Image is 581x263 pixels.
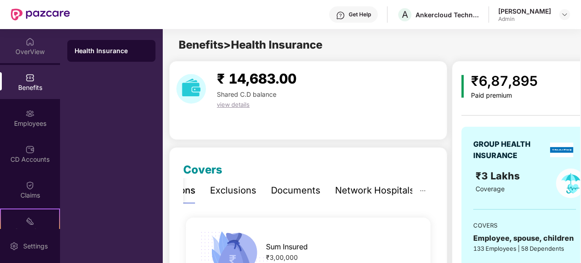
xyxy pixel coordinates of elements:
div: Health Insurance [75,46,148,55]
div: GROUP HEALTH INSURANCE [473,139,547,161]
span: Coverage [476,185,505,193]
img: svg+xml;base64,PHN2ZyBpZD0iSGVscC0zMngzMiIgeG1sbnM9Imh0dHA6Ly93d3cudzMub3JnLzIwMDAvc3ZnIiB3aWR0aD... [336,11,345,20]
img: svg+xml;base64,PHN2ZyBpZD0iRW1wbG95ZWVzIiB4bWxucz0iaHR0cDovL3d3dy53My5vcmcvMjAwMC9zdmciIHdpZHRoPS... [25,109,35,118]
img: svg+xml;base64,PHN2ZyBpZD0iU2V0dGluZy0yMHgyMCIgeG1sbnM9Imh0dHA6Ly93d3cudzMub3JnLzIwMDAvc3ZnIiB3aW... [10,242,19,251]
span: ₹3 Lakhs [476,170,522,182]
span: Covers [183,163,222,176]
div: Exclusions [210,184,256,198]
div: ₹6,87,895 [471,70,538,92]
img: svg+xml;base64,PHN2ZyBpZD0iRHJvcGRvd24tMzJ4MzIiIHhtbG5zPSJodHRwOi8vd3d3LnczLm9yZy8yMDAwL3N2ZyIgd2... [561,11,568,18]
div: Settings [20,242,50,251]
div: Paid premium [471,92,538,99]
img: svg+xml;base64,PHN2ZyBpZD0iSG9tZSIgeG1sbnM9Imh0dHA6Ly93d3cudzMub3JnLzIwMDAvc3ZnIiB3aWR0aD0iMjAiIG... [25,37,35,46]
div: Admin [498,15,551,23]
span: view details [217,101,250,108]
div: Ankercloud Technologies Private Limited [416,10,479,19]
div: Documents [271,184,321,198]
div: Stepathon [1,227,59,236]
div: [PERSON_NAME] [498,7,551,15]
button: ellipsis [412,178,433,203]
span: ₹ 14,683.00 [217,70,296,87]
div: 133 Employees | 58 Dependents [473,244,576,253]
span: ellipsis [420,188,426,194]
span: Benefits > Health Insurance [179,38,322,51]
img: svg+xml;base64,PHN2ZyBpZD0iQ2xhaW0iIHhtbG5zPSJodHRwOi8vd3d3LnczLm9yZy8yMDAwL3N2ZyIgd2lkdGg9IjIwIi... [25,181,35,190]
img: insurerLogo [550,143,573,157]
div: ₹3,00,000 [266,253,419,263]
img: svg+xml;base64,PHN2ZyBpZD0iQ0RfQWNjb3VudHMiIGRhdGEtbmFtZT0iQ0QgQWNjb3VudHMiIHhtbG5zPSJodHRwOi8vd3... [25,145,35,154]
span: A [402,9,408,20]
img: download [176,74,206,104]
div: Employee, spouse, children [473,233,576,244]
img: svg+xml;base64,PHN2ZyBpZD0iQmVuZWZpdHMiIHhtbG5zPSJodHRwOi8vd3d3LnczLm9yZy8yMDAwL3N2ZyIgd2lkdGg9Ij... [25,73,35,82]
div: Get Help [349,11,371,18]
div: COVERS [473,221,576,230]
img: icon [461,75,464,98]
span: Shared C.D balance [217,90,276,98]
span: Sum Insured [266,241,308,253]
img: svg+xml;base64,PHN2ZyB4bWxucz0iaHR0cDovL3d3dy53My5vcmcvMjAwMC9zdmciIHdpZHRoPSIyMSIgaGVpZ2h0PSIyMC... [25,217,35,226]
img: New Pazcare Logo [11,9,70,20]
div: Network Hospitals [335,184,415,198]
